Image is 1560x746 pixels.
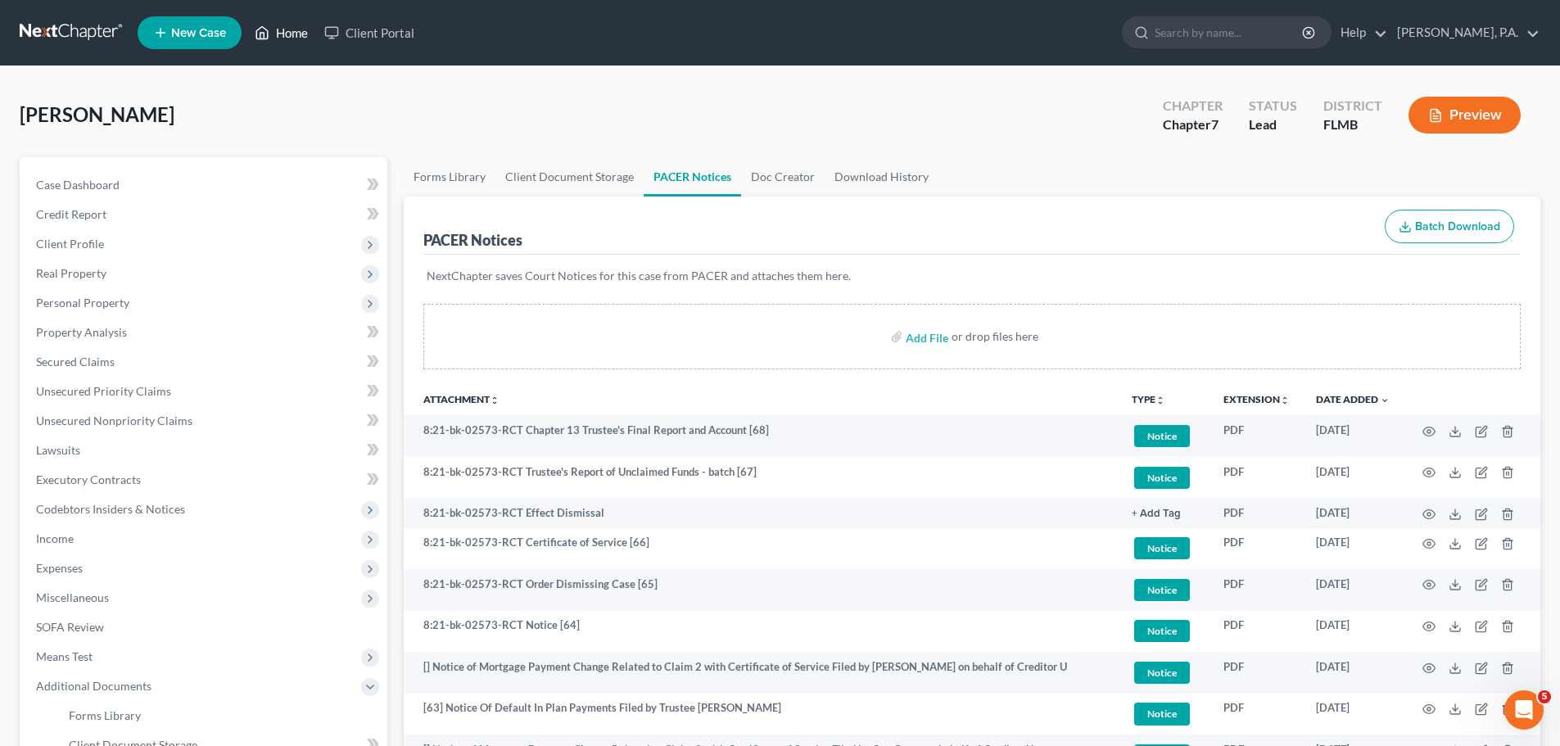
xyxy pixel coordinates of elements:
[1303,498,1403,527] td: [DATE]
[1303,611,1403,653] td: [DATE]
[23,200,387,229] a: Credit Report
[23,406,387,436] a: Unsecured Nonpriority Claims
[1210,611,1303,653] td: PDF
[36,414,192,427] span: Unsecured Nonpriority Claims
[69,708,141,722] span: Forms Library
[36,237,104,251] span: Client Profile
[23,377,387,406] a: Unsecured Priority Claims
[1409,97,1521,133] button: Preview
[36,531,74,545] span: Income
[1132,659,1197,686] a: Notice
[171,27,226,39] span: New Case
[404,569,1119,611] td: 8:21-bk-02573-RCT Order Dismissing Case [65]
[1303,652,1403,694] td: [DATE]
[1415,219,1500,233] span: Batch Download
[1134,467,1190,489] span: Notice
[316,18,423,47] a: Client Portal
[825,157,938,197] a: Download History
[36,561,83,575] span: Expenses
[1134,620,1190,642] span: Notice
[23,436,387,465] a: Lawsuits
[1210,694,1303,735] td: PDF
[23,613,387,642] a: SOFA Review
[1280,396,1290,405] i: unfold_more
[404,652,1119,694] td: [] Notice of Mortgage Payment Change Related to Claim 2 with Certificate of Service Filed by [PER...
[1249,97,1297,115] div: Status
[1303,569,1403,611] td: [DATE]
[404,498,1119,527] td: 8:21-bk-02573-RCT Effect Dismissal
[1132,576,1197,604] a: Notice
[1132,395,1165,405] button: TYPEunfold_more
[1223,393,1290,405] a: Extensionunfold_more
[1132,700,1197,727] a: Notice
[36,296,129,310] span: Personal Property
[36,472,141,486] span: Executory Contracts
[36,355,115,368] span: Secured Claims
[423,393,500,405] a: Attachmentunfold_more
[36,325,127,339] span: Property Analysis
[741,157,825,197] a: Doc Creator
[404,415,1119,457] td: 8:21-bk-02573-RCT Chapter 13 Trustee's Final Report and Account [68]
[56,701,387,730] a: Forms Library
[23,318,387,347] a: Property Analysis
[1163,97,1223,115] div: Chapter
[1389,18,1540,47] a: [PERSON_NAME], P.A.
[1163,115,1223,134] div: Chapter
[1134,425,1190,447] span: Notice
[1504,690,1544,730] iframe: Intercom live chat
[1210,528,1303,570] td: PDF
[1303,528,1403,570] td: [DATE]
[427,268,1517,284] p: NextChapter saves Court Notices for this case from PACER and attaches them here.
[1132,535,1197,562] a: Notice
[20,102,174,126] span: [PERSON_NAME]
[1538,690,1551,703] span: 5
[1210,569,1303,611] td: PDF
[1210,498,1303,527] td: PDF
[23,347,387,377] a: Secured Claims
[1134,703,1190,725] span: Notice
[36,443,80,457] span: Lawsuits
[1303,415,1403,457] td: [DATE]
[1332,18,1387,47] a: Help
[404,457,1119,499] td: 8:21-bk-02573-RCT Trustee's Report of Unclaimed Funds - batch [67]
[36,384,171,398] span: Unsecured Priority Claims
[23,465,387,495] a: Executory Contracts
[36,207,106,221] span: Credit Report
[36,649,93,663] span: Means Test
[1249,115,1297,134] div: Lead
[1132,509,1181,519] button: + Add Tag
[404,611,1119,653] td: 8:21-bk-02573-RCT Notice [64]
[1385,210,1514,244] button: Batch Download
[404,157,495,197] a: Forms Library
[490,396,500,405] i: unfold_more
[404,528,1119,570] td: 8:21-bk-02573-RCT Certificate of Service [66]
[1155,396,1165,405] i: unfold_more
[1210,415,1303,457] td: PDF
[36,178,120,192] span: Case Dashboard
[36,502,185,516] span: Codebtors Insiders & Notices
[23,170,387,200] a: Case Dashboard
[1132,617,1197,644] a: Notice
[36,679,151,693] span: Additional Documents
[1323,97,1382,115] div: District
[1316,393,1390,405] a: Date Added expand_more
[1323,115,1382,134] div: FLMB
[1134,579,1190,601] span: Notice
[1210,457,1303,499] td: PDF
[1132,505,1197,521] a: + Add Tag
[36,266,106,280] span: Real Property
[1211,116,1219,132] span: 7
[36,590,109,604] span: Miscellaneous
[36,620,104,634] span: SOFA Review
[1132,464,1197,491] a: Notice
[423,230,522,250] div: PACER Notices
[1303,457,1403,499] td: [DATE]
[952,328,1038,345] div: or drop files here
[1134,662,1190,684] span: Notice
[1380,396,1390,405] i: expand_more
[246,18,316,47] a: Home
[1155,17,1305,47] input: Search by name...
[404,694,1119,735] td: [63] Notice Of Default In Plan Payments Filed by Trustee [PERSON_NAME]
[1303,694,1403,735] td: [DATE]
[1210,652,1303,694] td: PDF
